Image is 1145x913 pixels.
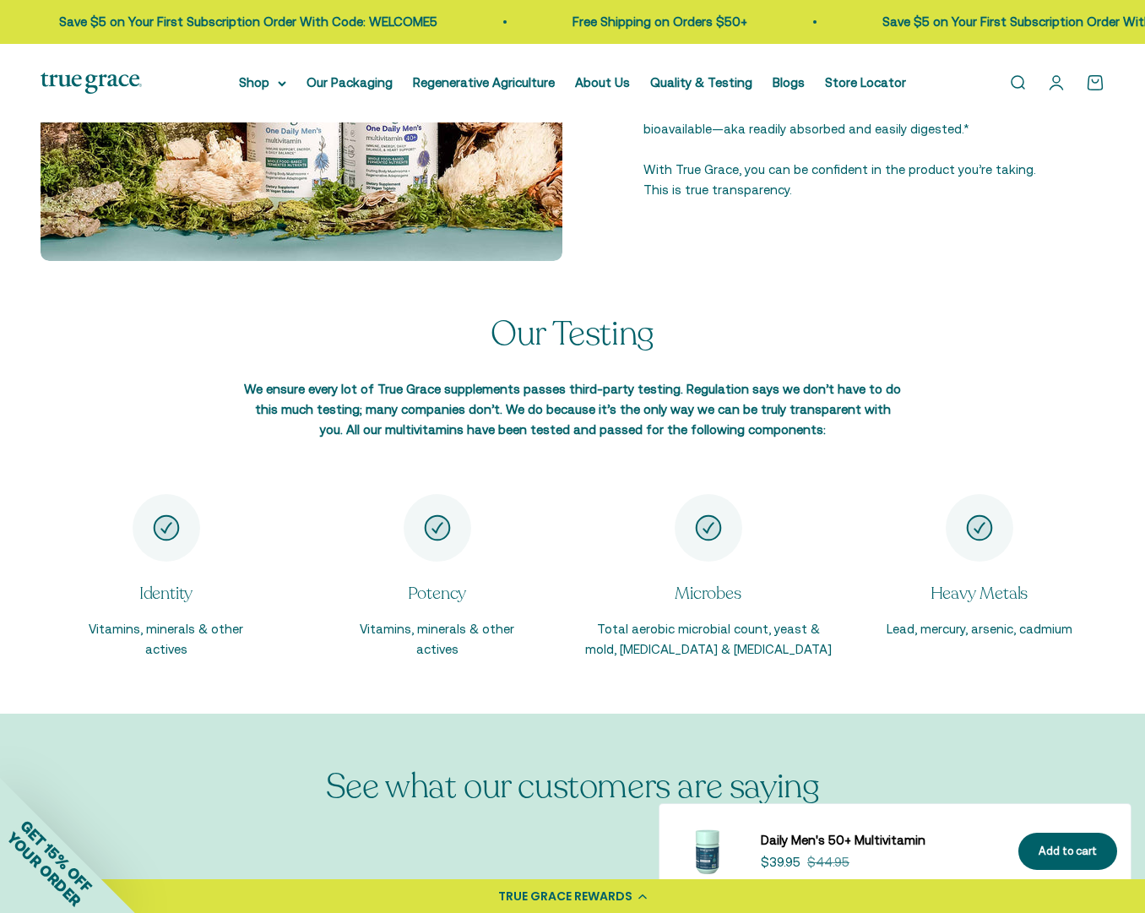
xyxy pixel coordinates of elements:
[773,75,805,90] a: Blogs
[583,619,833,660] p: Total aerobic microbial count, yeast & mold, [MEDICAL_DATA] & [MEDICAL_DATA]
[312,494,562,660] div: Item 2 of 4
[887,619,1072,639] p: Lead, mercury, arsenic, cadmium
[1039,843,1097,861] div: Add to cart
[89,619,243,660] p: Vitamins, minerals & other actives
[854,494,1104,639] div: Item 4 of 4
[575,75,630,90] a: About Us
[1018,833,1117,871] button: Add to cart
[413,75,555,90] a: Regenerative Agriculture
[239,73,286,93] summary: Shop
[807,852,849,872] compare-at-price: $44.95
[498,888,632,905] div: TRUE GRACE REWARDS
[643,160,1044,200] p: With True Grace, you can be confident in the product you’re taking. This is true transparency.
[360,619,514,660] p: Vitamins, minerals & other actives
[825,75,906,90] a: Store Locator
[17,817,95,895] span: GET 15% OFF
[41,494,291,660] div: Item 1 of 4
[326,768,820,805] p: See what our customers are saying
[761,830,998,851] a: Daily Men's 50+ Multivitamin
[887,582,1072,606] p: Heavy Metals
[673,818,741,885] img: Daily Men's 50+ Multivitamin
[491,315,654,352] p: Our Testing
[583,582,833,606] p: Microbes
[583,494,833,660] div: Item 3 of 4
[52,12,430,32] p: Save $5 on Your First Subscription Order With Code: WELCOME5
[565,14,740,29] a: Free Shipping on Orders $50+
[650,75,752,90] a: Quality & Testing
[89,582,243,606] p: Identity
[761,852,800,872] sale-price: $39.95
[243,379,902,440] p: We ensure every lot of True Grace supplements passes third-party testing. Regulation says we don’...
[3,829,84,910] span: YOUR ORDER
[307,75,393,90] a: Our Packaging
[360,582,514,606] p: Potency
